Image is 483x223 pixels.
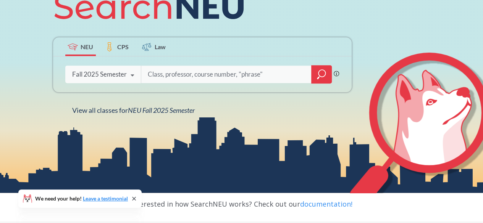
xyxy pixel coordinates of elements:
[72,70,127,79] div: Fall 2025 Semester
[117,42,129,51] span: CPS
[81,42,93,51] span: NEU
[155,42,166,51] span: Law
[72,106,195,114] span: View all classes for
[128,106,195,114] span: NEU Fall 2025 Semester
[317,69,326,80] svg: magnifying glass
[147,66,306,82] input: Class, professor, course number, "phrase"
[311,65,332,83] div: magnifying glass
[300,199,352,209] a: documentation!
